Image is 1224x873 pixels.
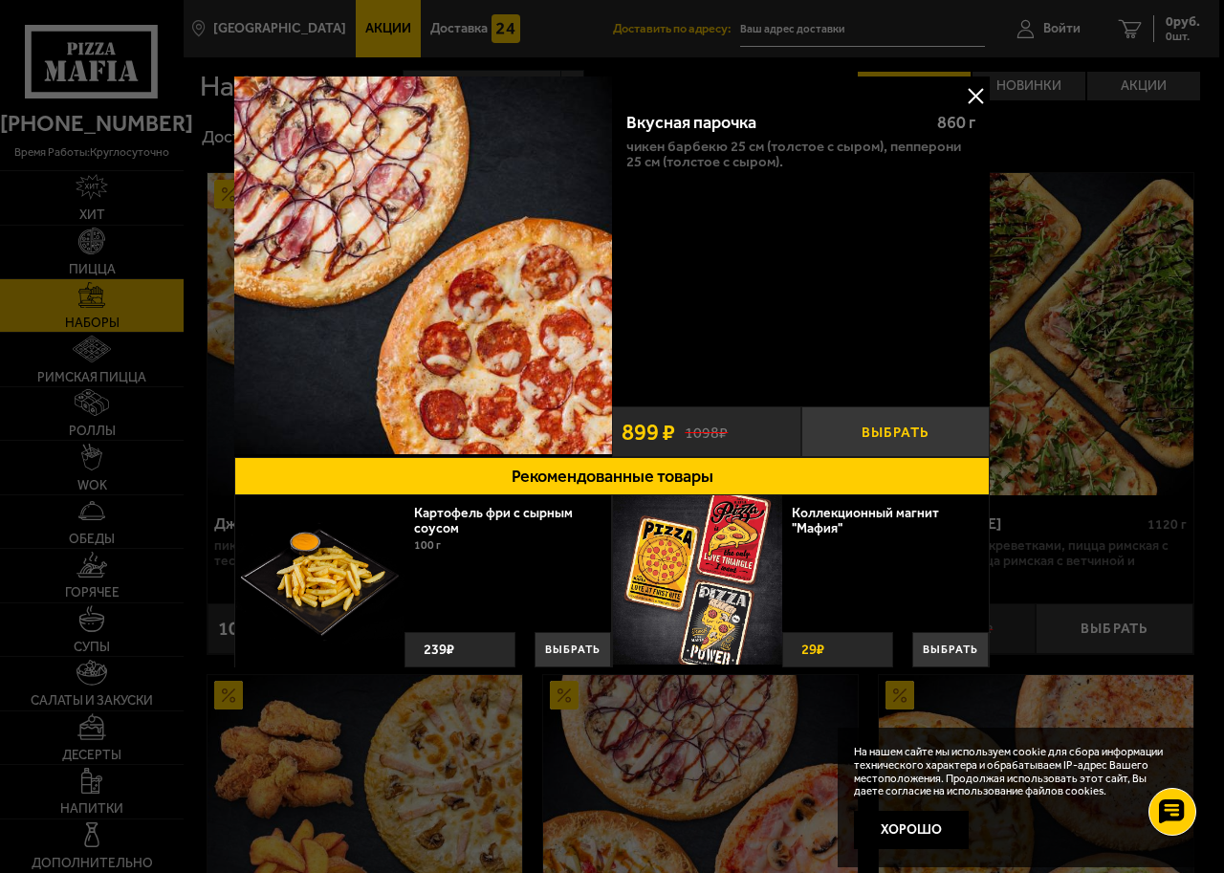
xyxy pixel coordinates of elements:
[419,633,459,666] strong: 239 ₽
[414,505,573,536] a: Картофель фри с сырным соусом
[937,112,975,133] span: 860 г
[854,746,1178,798] p: На нашем сайте мы используем cookie для сбора информации технического характера и обрабатываем IP...
[685,423,728,441] s: 1098 ₽
[234,457,990,495] button: Рекомендованные товары
[234,76,612,457] a: Вкусная парочка
[854,811,969,849] button: Хорошо
[535,632,611,667] button: Выбрать
[797,633,829,666] strong: 29 ₽
[414,538,441,552] span: 100 г
[622,421,675,444] span: 899 ₽
[234,76,612,454] img: Вкусная парочка
[626,113,921,134] div: Вкусная парочка
[626,139,975,169] p: Чикен Барбекю 25 см (толстое с сыром), Пепперони 25 см (толстое с сыром).
[801,406,991,457] button: Выбрать
[792,505,939,536] a: Коллекционный магнит "Мафия"
[912,632,989,667] button: Выбрать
